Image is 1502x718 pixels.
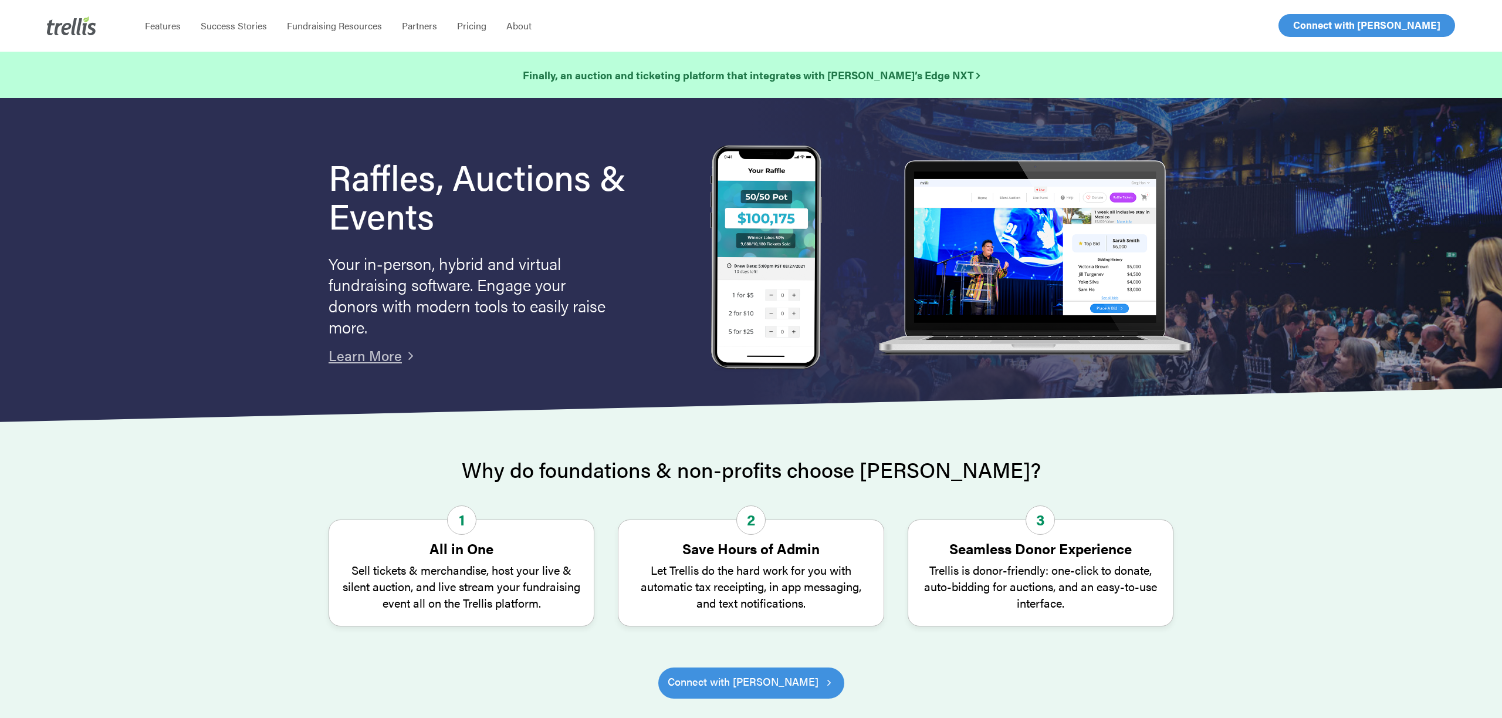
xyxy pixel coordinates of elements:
[872,160,1197,357] img: rafflelaptop_mac_optim.png
[329,345,402,365] a: Learn More
[658,668,844,698] a: Connect with [PERSON_NAME]
[277,20,392,32] a: Fundraising Resources
[135,20,191,32] a: Features
[329,157,651,234] h1: Raffles, Auctions & Events
[1293,18,1440,32] span: Connect with [PERSON_NAME]
[201,19,267,32] span: Success Stories
[329,458,1173,481] h2: Why do foundations & non-profits choose [PERSON_NAME]?
[392,20,447,32] a: Partners
[1026,505,1055,535] span: 3
[711,145,822,372] img: Trellis Raffles, Auctions and Event Fundraising
[506,19,532,32] span: About
[668,673,818,690] span: Connect with [PERSON_NAME]
[496,20,542,32] a: About
[523,68,980,82] strong: Finally, an auction and ticketing platform that integrates with [PERSON_NAME]’s Edge NXT
[145,19,181,32] span: Features
[1278,14,1455,37] a: Connect with [PERSON_NAME]
[47,16,96,35] img: Trellis
[287,19,382,32] span: Fundraising Resources
[429,538,493,558] strong: All in One
[736,505,766,535] span: 2
[329,252,610,337] p: Your in-person, hybrid and virtual fundraising software. Engage your donors with modern tools to ...
[341,562,582,611] p: Sell tickets & merchandise, host your live & silent auction, and live stream your fundraising eve...
[447,20,496,32] a: Pricing
[949,538,1132,558] strong: Seamless Donor Experience
[920,562,1161,611] p: Trellis is donor-friendly: one-click to donate, auto-bidding for auctions, and an easy-to-use int...
[447,505,476,535] span: 1
[402,19,437,32] span: Partners
[191,20,277,32] a: Success Stories
[682,538,820,558] strong: Save Hours of Admin
[523,67,980,83] a: Finally, an auction and ticketing platform that integrates with [PERSON_NAME]’s Edge NXT
[457,19,486,32] span: Pricing
[630,562,871,611] p: Let Trellis do the hard work for you with automatic tax receipting, in app messaging, and text no...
